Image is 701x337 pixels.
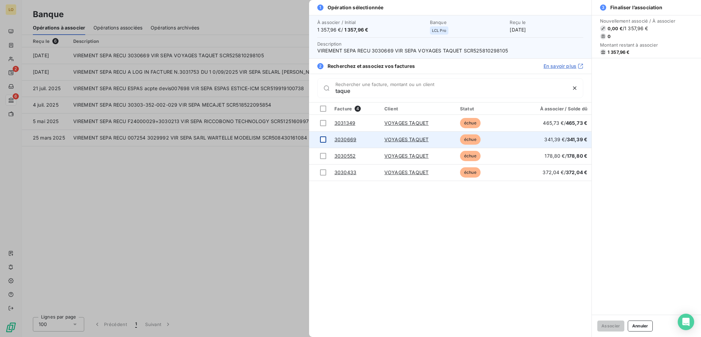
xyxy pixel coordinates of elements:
span: 372,04 € / [543,169,587,175]
span: 1 [317,4,323,11]
span: 372,04 € [566,169,587,175]
span: 178,80 € [567,153,587,159]
span: Finaliser l’association [610,4,662,11]
span: 465,73 € [566,120,587,126]
span: 2 [317,63,323,69]
span: Description [317,41,342,47]
a: VOYAGES TAQUET [384,169,429,175]
button: Annuler [628,321,653,332]
a: VOYAGES TAQUET [384,136,429,142]
span: Recherchez et associez vos factures [328,63,415,70]
span: Montant restant à associer [600,42,675,48]
span: Opération sélectionnée [328,4,383,11]
span: 1 357,96 € [608,49,630,55]
a: VOYAGES TAQUET [384,120,429,126]
a: 3031349 [334,120,355,126]
span: À associer / Initial [317,20,426,25]
span: LCL Pro [432,28,446,33]
a: 3030552 [334,153,356,159]
span: 4 [355,106,361,112]
a: 3030433 [334,169,356,175]
div: Facture [334,106,376,112]
span: VIREMENT SEPA RECU 3030669 VIR SEPA VOYAGES TAQUET SCR525810298105 [317,47,583,54]
span: 3 [600,4,606,11]
span: 341,39 € [567,136,587,142]
span: échue [460,134,481,145]
span: 465,73 € / [543,120,587,126]
div: Open Intercom Messenger [678,314,694,330]
div: [DATE] [510,20,583,33]
span: échue [460,151,481,161]
a: En savoir plus [544,63,583,70]
span: 1 357,96 € [344,27,369,33]
a: VOYAGES TAQUET [384,153,429,159]
div: À associer / Solde dû [518,106,587,111]
span: 0,00 € [608,26,623,31]
span: 0 [608,34,611,39]
div: Client [384,106,452,111]
span: 341,39 € / [544,136,587,142]
input: placeholder [335,87,566,94]
div: Statut [460,106,509,111]
span: échue [460,118,481,128]
span: Banque [430,20,506,25]
span: 1 357,96 € / [317,26,426,33]
span: / 1 357,96 € [623,25,648,32]
span: Nouvellement associé / À associer [600,18,675,24]
a: 3030669 [334,136,356,142]
span: échue [460,167,481,178]
span: Reçu le [510,20,583,25]
button: Associer [597,321,624,332]
span: 178,80 € / [545,153,587,159]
